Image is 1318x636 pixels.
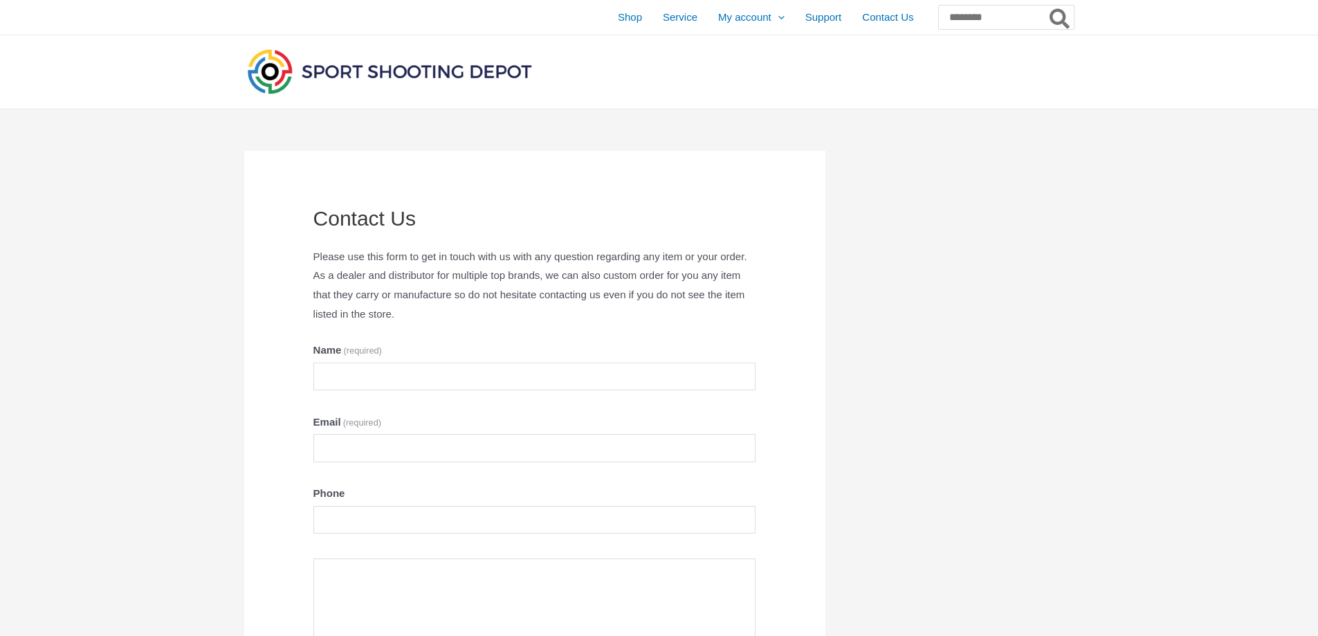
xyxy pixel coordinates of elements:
[343,417,381,428] span: (required)
[313,340,756,360] label: Name
[313,484,756,503] label: Phone
[344,345,382,356] span: (required)
[313,206,756,231] h1: Contact Us
[244,46,535,97] img: Sport Shooting Depot
[313,247,756,324] p: Please use this form to get in touch with us with any question regarding any item or your order. ...
[313,412,756,432] label: Email
[1047,6,1074,29] button: Search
